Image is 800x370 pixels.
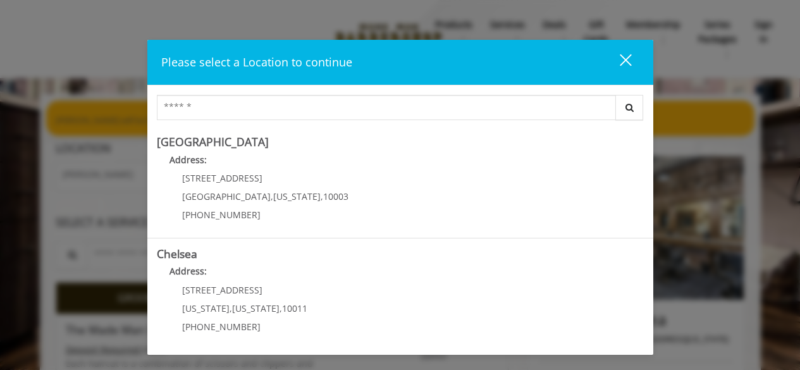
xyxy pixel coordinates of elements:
i: Search button [622,103,637,112]
b: [GEOGRAPHIC_DATA] [157,134,269,149]
span: , [321,190,323,202]
span: [STREET_ADDRESS] [182,172,262,184]
b: Chelsea [157,246,197,261]
span: [US_STATE] [273,190,321,202]
span: [PHONE_NUMBER] [182,209,261,221]
span: , [230,302,232,314]
span: 10003 [323,190,348,202]
div: close dialog [605,53,631,72]
span: , [271,190,273,202]
span: 10011 [282,302,307,314]
b: Address: [169,265,207,277]
span: , [280,302,282,314]
span: [PHONE_NUMBER] [182,321,261,333]
span: Please select a Location to continue [161,54,352,70]
b: Address: [169,154,207,166]
button: close dialog [596,49,639,75]
span: [US_STATE] [182,302,230,314]
div: Center Select [157,95,644,126]
span: [STREET_ADDRESS] [182,284,262,296]
input: Search Center [157,95,616,120]
span: [GEOGRAPHIC_DATA] [182,190,271,202]
span: [US_STATE] [232,302,280,314]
